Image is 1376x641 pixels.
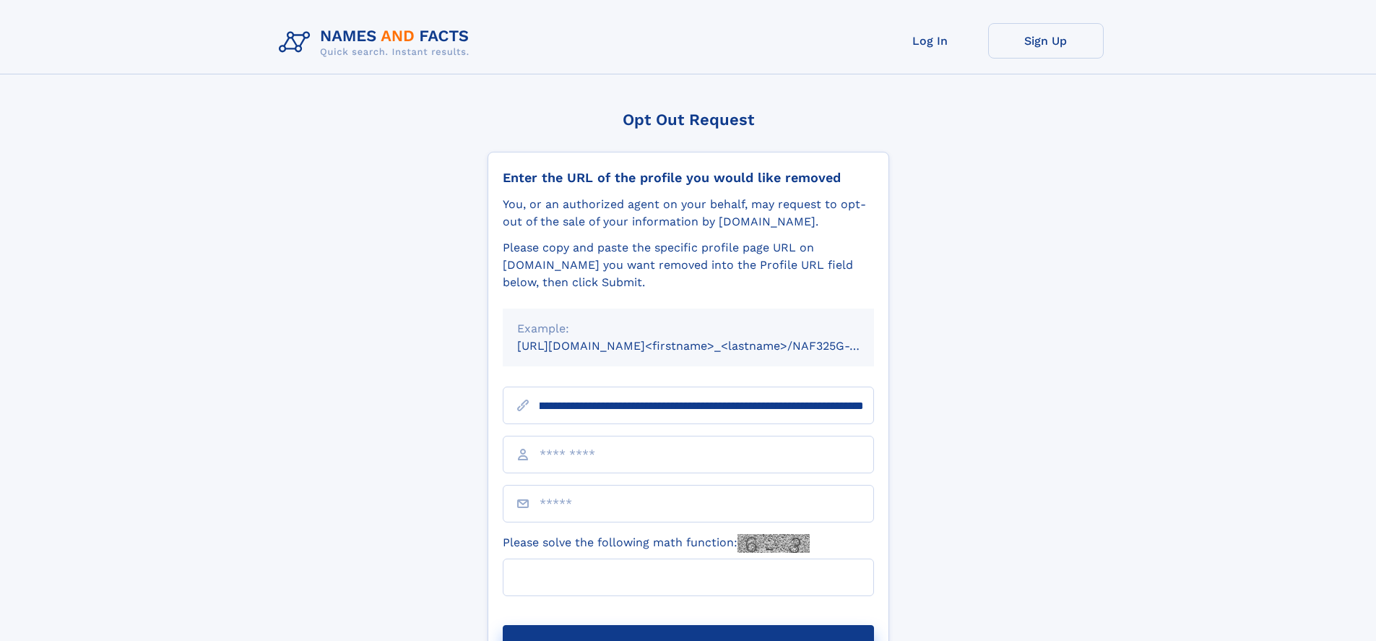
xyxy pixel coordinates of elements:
[517,320,860,337] div: Example:
[517,339,901,353] small: [URL][DOMAIN_NAME]<firstname>_<lastname>/NAF325G-xxxxxxxx
[503,534,810,553] label: Please solve the following math function:
[873,23,988,59] a: Log In
[503,170,874,186] div: Enter the URL of the profile you would like removed
[988,23,1104,59] a: Sign Up
[503,239,874,291] div: Please copy and paste the specific profile page URL on [DOMAIN_NAME] you want removed into the Pr...
[503,196,874,231] div: You, or an authorized agent on your behalf, may request to opt-out of the sale of your informatio...
[273,23,481,62] img: Logo Names and Facts
[488,111,889,129] div: Opt Out Request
